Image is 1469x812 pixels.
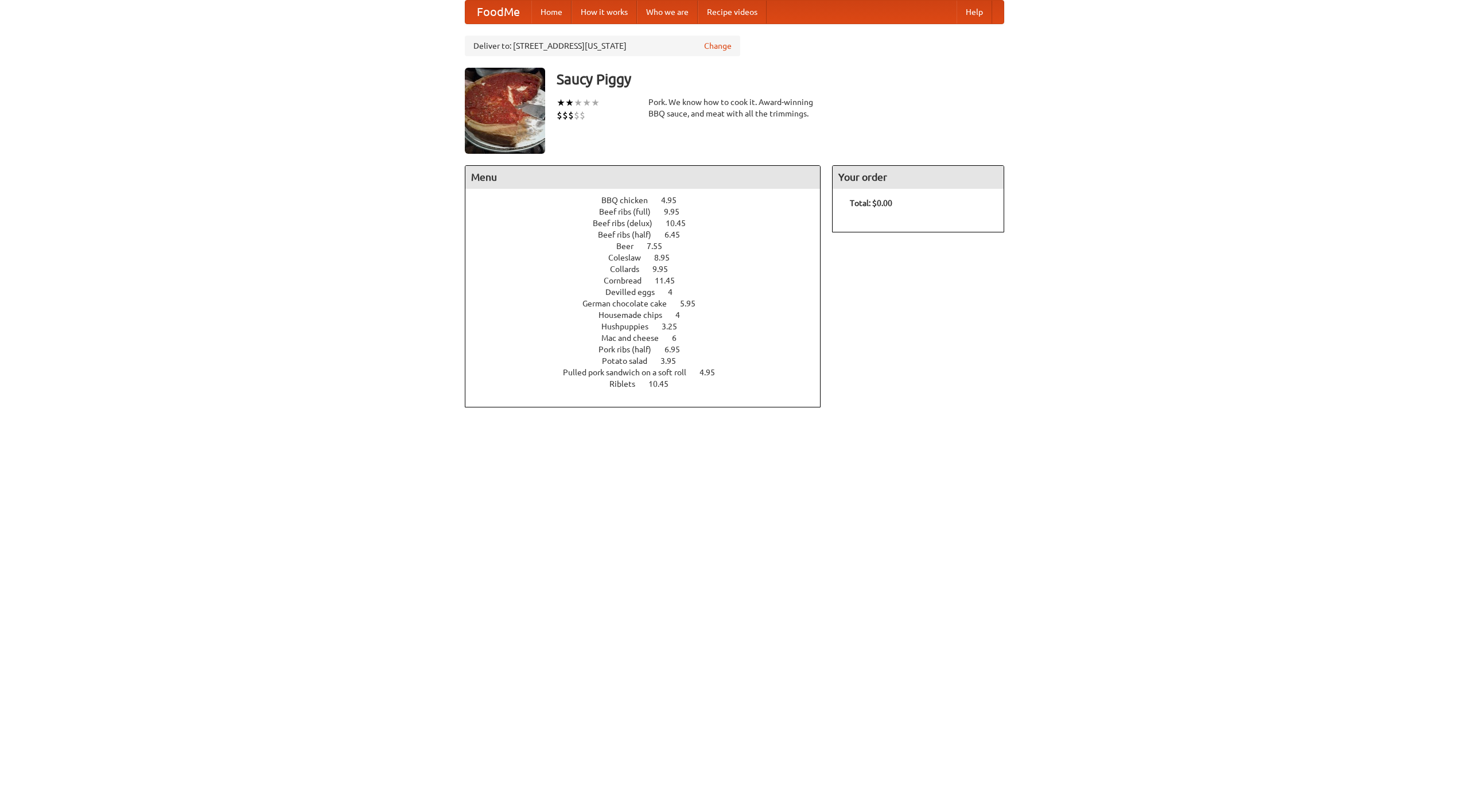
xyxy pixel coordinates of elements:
span: 10.45 [666,219,697,228]
a: Pork ribs (half) 6.95 [599,345,701,354]
a: Who we are [637,1,698,24]
a: Devilled eggs 4 [605,287,694,297]
li: ★ [591,96,600,109]
span: 4.95 [661,196,688,205]
a: How it works [572,1,637,24]
span: Cornbread [604,276,653,285]
span: Mac and cheese [601,333,670,343]
li: ★ [574,96,582,109]
span: Riblets [609,379,647,388]
a: BBQ chicken 4.95 [601,196,698,205]
a: Home [531,1,572,24]
a: Pulled pork sandwich on a soft roll 4.95 [563,368,736,377]
li: ★ [582,96,591,109]
span: Beer [616,242,645,251]
a: Beef ribs (full) 9.95 [599,207,701,216]
span: Pulled pork sandwich on a soft roll [563,368,698,377]
h4: Your order [833,166,1004,189]
span: 10.45 [648,379,680,388]
a: Recipe videos [698,1,767,24]
span: 5.95 [680,299,707,308]
span: Housemade chips [599,310,674,320]
li: $ [580,109,585,122]
span: Coleslaw [608,253,652,262]
a: Cornbread 11.45 [604,276,696,285]
span: Potato salad [602,356,659,366]
li: $ [574,109,580,122]
li: $ [557,109,562,122]
span: 4.95 [699,368,726,377]
div: Pork. We know how to cook it. Award-winning BBQ sauce, and meat with all the trimmings. [648,96,821,119]
a: Help [957,1,992,24]
a: Beef ribs (delux) 10.45 [593,219,707,228]
a: Coleslaw 8.95 [608,253,691,262]
a: Potato salad 3.95 [602,356,697,366]
span: 9.95 [652,265,679,274]
img: angular.jpg [465,68,545,154]
li: ★ [557,96,565,109]
li: ★ [565,96,574,109]
span: 6.95 [664,345,691,354]
a: German chocolate cake 5.95 [582,299,717,308]
div: Deliver to: [STREET_ADDRESS][US_STATE] [465,36,740,56]
span: 9.95 [664,207,691,216]
a: Mac and cheese 6 [601,333,698,343]
span: Devilled eggs [605,287,666,297]
a: Hushpuppies 3.25 [601,322,698,331]
span: 4 [668,287,684,297]
span: BBQ chicken [601,196,659,205]
h4: Menu [465,166,820,189]
span: 11.45 [655,276,686,285]
a: Beer 7.55 [616,242,683,251]
span: Hushpuppies [601,322,660,331]
li: $ [568,109,574,122]
span: Collards [610,265,651,274]
span: Beef ribs (delux) [593,219,664,228]
span: 6 [672,333,688,343]
span: German chocolate cake [582,299,678,308]
li: $ [562,109,568,122]
span: Pork ribs (half) [599,345,663,354]
b: Total: $0.00 [850,199,892,208]
span: 6.45 [664,230,691,239]
h3: Saucy Piggy [557,68,1004,91]
a: Riblets 10.45 [609,379,690,388]
span: Beef ribs (full) [599,207,662,216]
span: 3.95 [660,356,687,366]
a: Collards 9.95 [610,265,689,274]
span: 4 [675,310,691,320]
span: 7.55 [647,242,674,251]
span: Beef ribs (half) [598,230,663,239]
span: 3.25 [662,322,689,331]
a: FoodMe [465,1,531,24]
a: Beef ribs (half) 6.45 [598,230,701,239]
a: Change [704,40,732,52]
a: Housemade chips 4 [599,310,701,320]
span: 8.95 [654,253,681,262]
